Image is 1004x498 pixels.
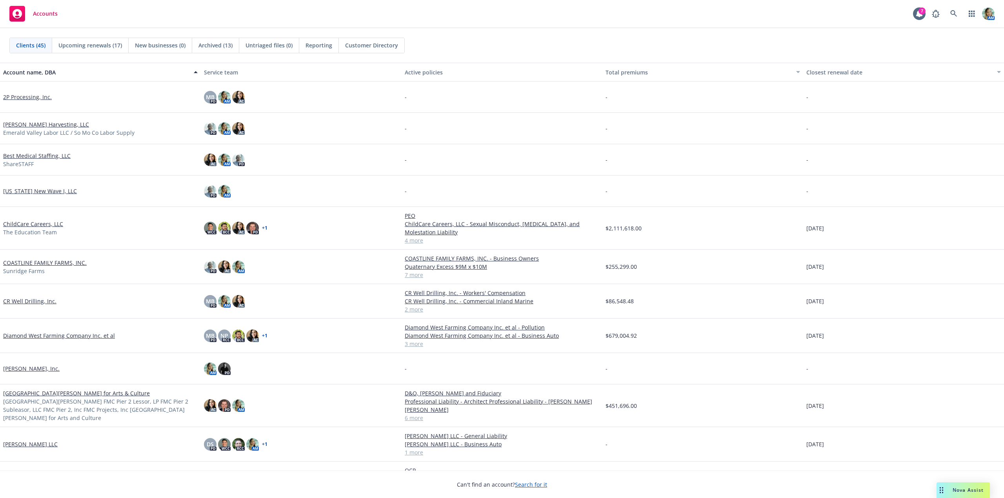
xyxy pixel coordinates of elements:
span: The Education Team [3,228,57,236]
div: 7 [919,6,926,13]
span: Reporting [306,41,332,49]
img: photo [204,399,216,412]
a: Professional Liability - Architect Professional Liability - [PERSON_NAME] [PERSON_NAME] [405,397,599,414]
img: photo [204,122,216,135]
span: - [806,364,808,373]
a: [GEOGRAPHIC_DATA][PERSON_NAME] for Arts & Culture [3,389,150,397]
span: Accounts [33,11,58,17]
a: Diamond West Farming Company Inc. et al - Pollution [405,323,599,331]
span: - [606,364,607,373]
span: - [405,156,407,164]
span: - [405,187,407,195]
img: photo [218,438,231,451]
a: CR Well Drilling, Inc. - Workers' Compensation [405,289,599,297]
a: D&O, [PERSON_NAME] and Fiduciary [405,389,599,397]
span: [DATE] [806,263,824,271]
img: photo [218,261,231,273]
img: photo [218,122,231,135]
span: [DATE] [806,440,824,448]
a: [PERSON_NAME] LLC - Business Auto [405,440,599,448]
img: photo [232,122,245,135]
span: Emerald Valley Labor LLC / So Mo Co Labor Supply [3,129,135,137]
img: photo [204,185,216,197]
a: Best Medical Staffing, LLC [3,152,71,160]
span: $255,299.00 [606,263,637,271]
div: Closest renewal date [806,68,992,76]
span: [DATE] [806,297,824,305]
img: photo [232,295,245,308]
img: photo [204,261,216,273]
span: [DATE] [806,224,824,232]
img: photo [232,154,245,166]
a: + 1 [262,226,267,230]
a: ChildCare Careers, LLC - Sexual Misconduct, [MEDICAL_DATA], and Molestation Liability [405,220,599,236]
a: 2 more [405,305,599,313]
a: [US_STATE] New Wave I, LLC [3,187,77,195]
span: New businesses (0) [135,41,186,49]
span: ShareSTAFF [3,160,34,168]
span: Customer Directory [345,41,398,49]
span: - [806,93,808,101]
span: - [606,124,607,132]
span: Nova Assist [953,487,984,493]
span: NP [220,331,228,340]
span: - [405,93,407,101]
a: OCP [405,466,599,474]
img: photo [232,261,245,273]
img: photo [232,330,245,342]
a: [PERSON_NAME], Inc. [3,364,60,373]
span: - [806,156,808,164]
span: - [606,156,607,164]
a: [PERSON_NAME] LLC [3,440,58,448]
span: [DATE] [806,402,824,410]
span: MB [206,297,215,305]
span: Can't find an account? [457,480,547,489]
a: Diamond West Farming Company Inc. et al - Business Auto [405,331,599,340]
a: Diamond West Farming Company Inc. et al [3,331,115,340]
img: photo [232,222,245,234]
a: 4 more [405,236,599,244]
img: photo [246,438,259,451]
a: 3 more [405,340,599,348]
a: ChildCare Careers, LLC [3,220,63,228]
div: Drag to move [937,482,946,498]
img: photo [204,154,216,166]
a: Search [946,6,962,22]
img: photo [218,185,231,197]
span: [DATE] [806,331,824,340]
a: Switch app [964,6,980,22]
a: 2P Processing, Inc. [3,93,52,101]
span: Sunridge Farms [3,267,45,275]
img: photo [218,295,231,308]
a: Search for it [515,481,547,488]
img: photo [218,154,231,166]
div: Account name, DBA [3,68,189,76]
span: - [606,440,607,448]
img: photo [218,91,231,103]
a: Accounts [6,3,61,25]
span: Untriaged files (0) [246,41,293,49]
a: CR Well Drilling, Inc. [3,297,56,305]
a: 6 more [405,414,599,422]
button: Active policies [402,63,602,81]
div: Active policies [405,68,599,76]
span: Clients (45) [16,41,45,49]
button: Total premiums [602,63,803,81]
span: - [606,187,607,195]
img: photo [246,330,259,342]
span: - [806,124,808,132]
a: Report a Bug [928,6,944,22]
span: [GEOGRAPHIC_DATA][PERSON_NAME] FMC Pier 2 Lessor, LP FMC Pier 2 Subleasor, LLC FMC Pier 2, Inc FM... [3,397,198,422]
a: + 1 [262,333,267,338]
img: photo [982,7,995,20]
span: $451,696.00 [606,402,637,410]
span: - [405,124,407,132]
img: photo [204,362,216,375]
button: Service team [201,63,402,81]
div: Service team [204,68,398,76]
span: Archived (13) [198,41,233,49]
